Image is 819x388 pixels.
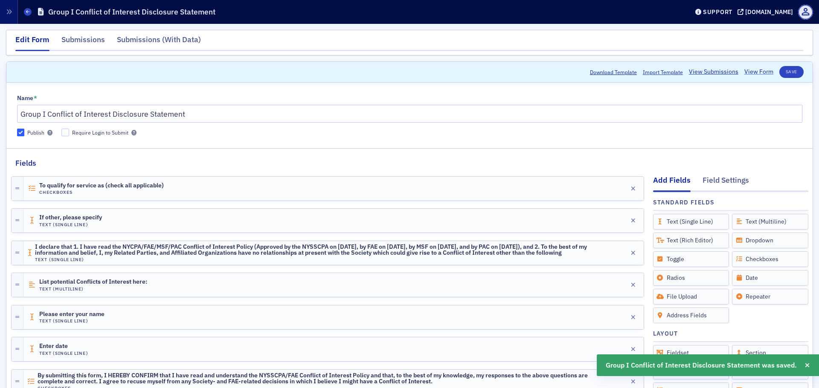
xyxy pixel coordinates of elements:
span: By submitting this form, I HEREBY CONFIRM that I have read and understand the NYSSCPA/FAE Conflic... [38,372,603,385]
h4: Checkboxes [39,190,164,195]
a: View Submissions [689,67,738,76]
div: Add Fields [653,175,691,192]
div: Dropdown [732,233,808,248]
h4: Text (Single Line) [39,222,102,227]
span: To qualify for service as (check all applicable) [39,182,164,189]
h4: Text (Single Line) [39,351,88,356]
div: Submissions (With Data) [117,34,201,50]
div: Support [703,8,732,16]
a: View Form [744,67,773,76]
span: List potential Conflicts of Interest here: [39,279,147,285]
span: Please enter your name [39,311,105,318]
abbr: This field is required [34,95,37,101]
div: Edit Form [15,34,49,51]
h4: Text (Single Line) [39,318,105,324]
div: Text (Rich Editor) [653,233,729,248]
h4: Text (Multiline) [39,286,147,292]
h4: Layout [653,329,678,338]
div: Checkboxes [732,251,808,267]
div: Field Settings [703,175,749,190]
input: Publish [17,129,25,136]
input: Require Login to Submit [61,129,69,136]
span: Profile [798,5,813,20]
div: Toggle [653,251,729,267]
h2: Fields [15,158,36,169]
h1: Group I Conflict of Interest Disclosure Statement [48,7,215,17]
span: I declare that 1. I have read the NYCPA/FAE/MSF/PAC Conflict of Interest Policy (Approved by the ... [35,244,603,256]
div: Date [732,270,808,286]
div: Submissions [61,34,105,50]
span: If other, please specify [39,214,102,221]
span: Import Template [643,68,683,76]
div: Repeater [732,289,808,305]
div: Text (Single Line) [653,214,729,230]
h4: Text (Single Line) [35,257,603,262]
div: Fieldset [653,345,729,361]
span: Group I Conflict of Interest Disclosure Statement was saved. [606,360,797,371]
button: Download Template [590,68,637,76]
div: [DOMAIN_NAME] [745,8,793,16]
div: Radios [653,270,729,286]
div: Address Fields [653,308,729,323]
button: [DOMAIN_NAME] [738,9,796,15]
div: Publish [27,129,44,136]
div: Require Login to Submit [72,129,128,136]
div: File Upload [653,289,729,305]
button: Save [779,66,804,78]
span: Enter date [39,343,87,350]
div: Name [17,95,33,102]
h4: Standard Fields [653,198,715,207]
div: Section [732,345,808,361]
div: Text (Multiline) [732,214,808,230]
